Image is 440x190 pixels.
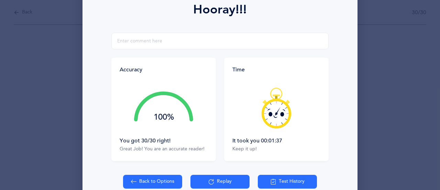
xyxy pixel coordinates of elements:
div: It took you 00:01:37 [232,137,320,144]
div: Hooray!!! [193,0,247,19]
div: Great Job! You are an accurate reader! [120,146,208,153]
div: 100% [134,113,193,121]
div: You got 30/30 right! [120,137,208,144]
button: Replay [190,175,250,189]
button: Test History [258,175,317,189]
button: Back to Options [123,175,182,189]
div: Time [232,66,320,73]
input: Enter comment here [111,33,329,49]
div: Keep it up! [232,146,320,153]
div: Accuracy [120,66,142,73]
